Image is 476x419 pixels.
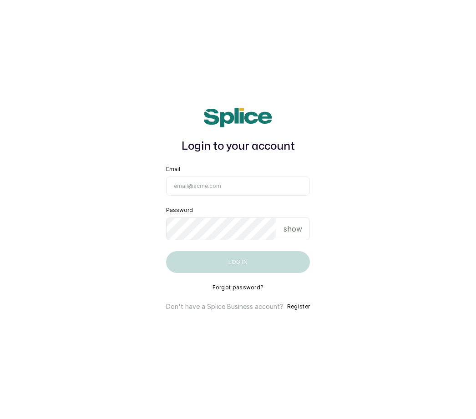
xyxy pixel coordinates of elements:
button: Forgot password? [213,284,264,291]
p: Don't have a Splice Business account? [166,302,284,311]
input: email@acme.com [166,177,310,196]
button: Log in [166,251,310,273]
label: Password [166,207,193,214]
button: Register [287,302,310,311]
label: Email [166,166,180,173]
h1: Login to your account [166,138,310,155]
p: show [284,223,302,234]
